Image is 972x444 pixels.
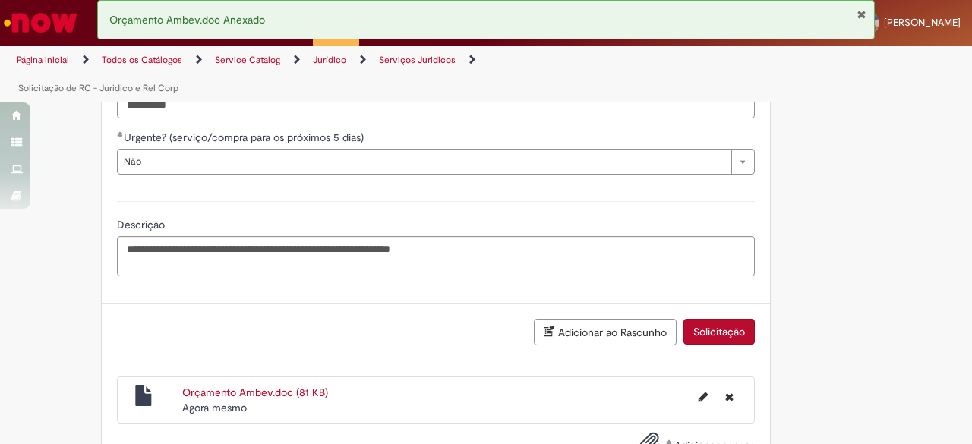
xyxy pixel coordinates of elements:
[117,236,755,276] textarea: Descrição
[884,16,961,29] span: [PERSON_NAME]
[716,385,743,409] button: Excluir Orçamento Ambev.doc
[683,319,755,345] button: Solicitação
[182,386,328,399] a: Orçamento Ambev.doc (81 KB)
[857,8,866,20] button: Fechar Notificação
[11,46,636,102] ul: Trilhas de página
[124,131,367,144] span: Urgente? (serviço/compra para os próximos 5 dias)
[102,54,182,66] a: Todos os Catálogos
[313,54,346,66] a: Jurídico
[690,385,717,409] button: Editar nome de arquivo Orçamento Ambev.doc
[117,131,124,137] span: Obrigatório Preenchido
[2,8,80,38] img: ServiceNow
[182,401,247,414] span: Agora mesmo
[109,13,265,27] span: Orçamento Ambev.doc Anexado
[215,54,280,66] a: Service Catalog
[117,93,755,118] input: Centro de Custo:
[117,218,168,231] span: Descrição
[17,54,69,66] a: Página inicial
[124,150,724,174] span: Não
[182,401,247,414] time: 29/09/2025 13:04:29
[379,54,456,66] a: Serviços Juridicos
[534,319,677,345] button: Adicionar ao Rascunho
[18,82,178,94] a: Solicitação de RC - Juridico e Rel Corp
